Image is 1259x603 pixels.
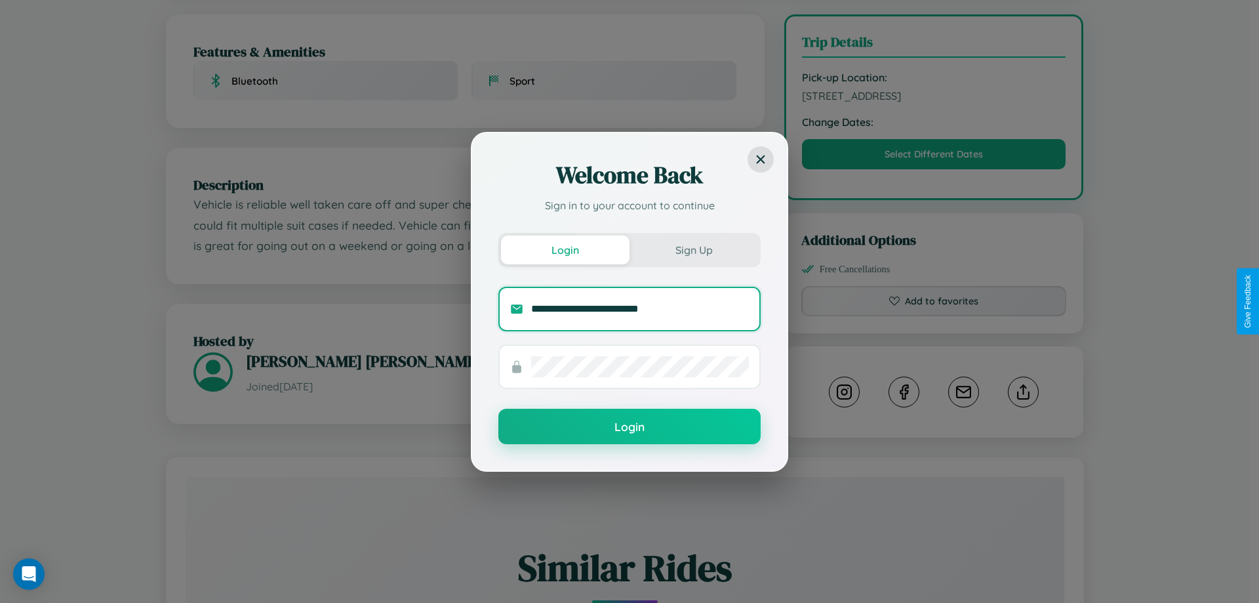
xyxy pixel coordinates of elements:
div: Give Feedback [1243,275,1252,328]
h2: Welcome Back [498,159,761,191]
button: Login [498,409,761,444]
div: Open Intercom Messenger [13,558,45,590]
button: Login [501,236,629,264]
button: Sign Up [629,236,758,264]
p: Sign in to your account to continue [498,198,761,213]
